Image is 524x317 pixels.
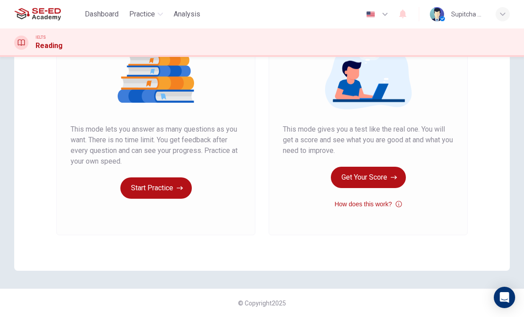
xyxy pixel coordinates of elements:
button: Practice [126,6,167,22]
button: Dashboard [81,6,122,22]
span: IELTS [36,34,46,40]
button: Get Your Score [331,167,406,188]
img: en [365,11,376,18]
div: Open Intercom Messenger [494,287,515,308]
button: Start Practice [120,177,192,199]
div: Supitcha Pengjunta [451,9,485,20]
button: How does this work? [334,199,401,209]
img: Profile picture [430,7,444,21]
span: This mode lets you answer as many questions as you want. There is no time limit. You get feedback... [71,124,241,167]
span: This mode gives you a test like the real one. You will get a score and see what you are good at a... [283,124,453,156]
span: Practice [129,9,155,20]
h1: Reading [36,40,63,51]
a: SE-ED Academy logo [14,5,81,23]
button: Analysis [170,6,204,22]
img: SE-ED Academy logo [14,5,61,23]
span: Analysis [174,9,200,20]
span: Dashboard [85,9,119,20]
span: © Copyright 2025 [238,300,286,307]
